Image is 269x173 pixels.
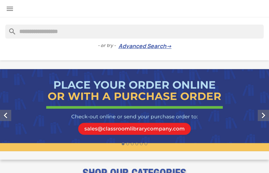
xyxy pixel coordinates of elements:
i:  [6,5,14,13]
input: Search [5,25,264,39]
span: → [166,43,172,50]
a: Advanced Search→ [119,43,172,50]
i: search [5,25,14,33]
span: - or try - [98,42,119,49]
i:  [258,110,269,121]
